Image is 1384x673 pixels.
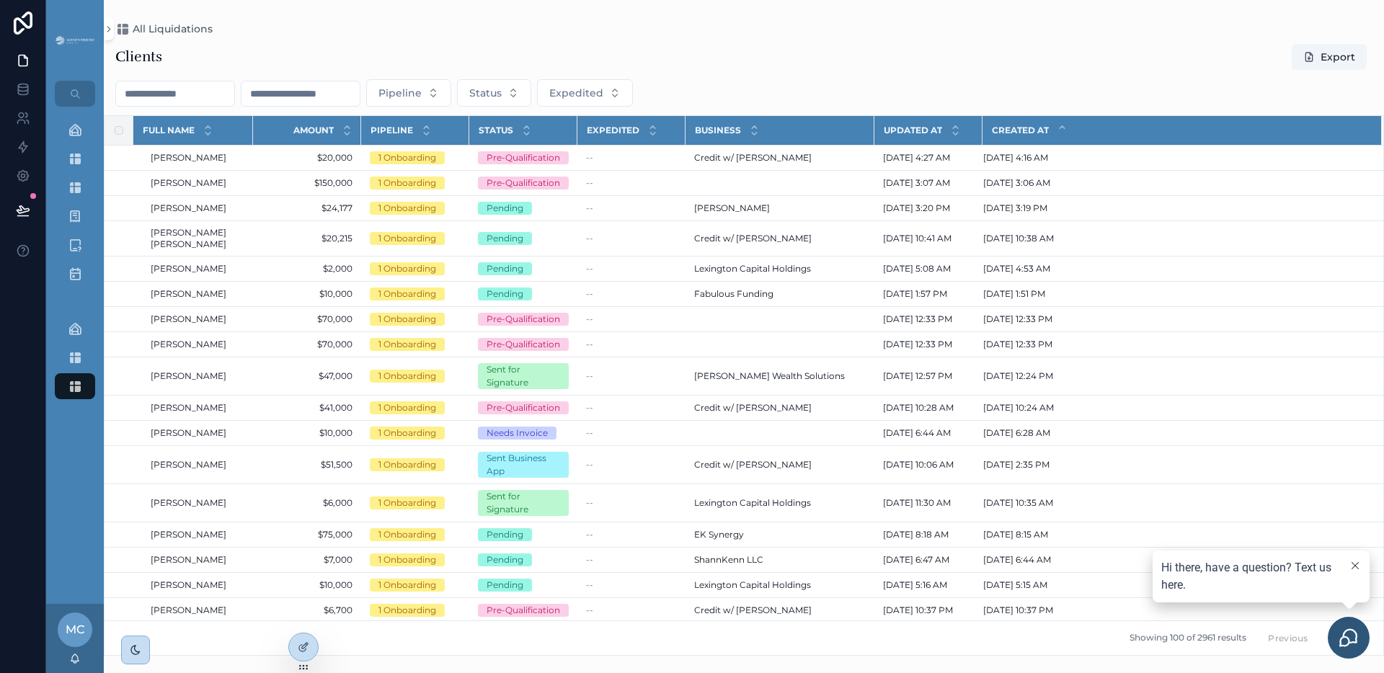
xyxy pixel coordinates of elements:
[378,496,436,509] div: 1 Onboarding
[262,605,352,616] span: $6,700
[151,227,244,250] a: [PERSON_NAME] [PERSON_NAME]
[883,313,952,325] span: [DATE] 12:33 PM
[883,497,974,509] a: [DATE] 11:30 AM
[883,177,974,189] a: [DATE] 3:07 AM
[586,605,677,616] a: --
[151,202,244,214] a: [PERSON_NAME]
[586,177,593,189] span: --
[487,401,560,414] div: Pre-Qualification
[586,288,593,300] span: --
[151,288,226,300] span: [PERSON_NAME]
[378,604,436,617] div: 1 Onboarding
[1130,633,1246,644] span: Showing 100 of 2961 results
[587,125,639,136] span: Expedited
[151,152,244,164] a: [PERSON_NAME]
[884,125,942,136] span: Updated at
[883,554,949,566] span: [DATE] 6:47 AM
[487,151,560,164] div: Pre-Qualification
[151,152,226,164] span: [PERSON_NAME]
[586,427,677,439] a: --
[983,402,1365,414] a: [DATE] 10:24 AM
[694,402,812,414] span: Credit w/ [PERSON_NAME]
[694,459,812,471] span: Credit w/ [PERSON_NAME]
[883,427,974,439] a: [DATE] 6:44 AM
[694,605,866,616] a: Credit w/ [PERSON_NAME]
[55,35,95,47] img: App logo
[586,202,593,214] span: --
[366,79,451,107] button: Select Button
[883,427,951,439] span: [DATE] 6:44 AM
[883,152,974,164] a: [DATE] 4:27 AM
[883,339,974,350] a: [DATE] 12:33 PM
[370,604,461,617] a: 1 Onboarding
[478,313,569,326] a: Pre-Qualification
[694,497,866,509] a: Lexington Capital Holdings
[378,528,436,541] div: 1 Onboarding
[883,402,954,414] span: [DATE] 10:28 AM
[983,370,1053,382] span: [DATE] 12:24 PM
[262,339,352,350] a: $70,000
[370,313,461,326] a: 1 Onboarding
[983,427,1050,439] span: [DATE] 6:28 AM
[586,263,593,275] span: --
[883,339,952,350] span: [DATE] 12:33 PM
[262,263,352,275] a: $2,000
[151,402,244,414] a: [PERSON_NAME]
[1292,44,1367,70] button: Export
[370,370,461,383] a: 1 Onboarding
[694,263,866,275] a: Lexington Capital Holdings
[983,579,1365,591] a: [DATE] 5:15 AM
[983,202,1365,214] a: [DATE] 3:19 PM
[370,427,461,440] a: 1 Onboarding
[694,152,812,164] span: Credit w/ [PERSON_NAME]
[151,263,226,275] span: [PERSON_NAME]
[262,152,352,164] a: $20,000
[883,497,951,509] span: [DATE] 11:30 AM
[262,288,352,300] a: $10,000
[151,459,244,471] a: [PERSON_NAME]
[883,554,974,566] a: [DATE] 6:47 AM
[151,529,244,540] a: [PERSON_NAME]
[378,202,436,215] div: 1 Onboarding
[469,86,502,100] span: Status
[883,370,952,382] span: [DATE] 12:57 PM
[370,458,461,471] a: 1 Onboarding
[883,313,974,325] a: [DATE] 12:33 PM
[487,490,560,516] div: Sent for Signature
[478,177,569,190] a: Pre-Qualification
[370,288,461,300] a: 1 Onboarding
[262,202,352,214] a: $24,177
[151,313,244,325] a: [PERSON_NAME]
[46,107,104,418] div: scrollable content
[549,86,603,100] span: Expedited
[883,579,947,591] span: [DATE] 5:16 AM
[262,529,352,540] a: $75,000
[151,370,226,382] span: [PERSON_NAME]
[370,553,461,566] a: 1 Onboarding
[586,427,593,439] span: --
[151,579,244,591] a: [PERSON_NAME]
[586,402,677,414] a: --
[586,605,593,616] span: --
[262,497,352,509] a: $6,000
[151,339,226,350] span: [PERSON_NAME]
[151,402,226,414] span: [PERSON_NAME]
[262,233,352,244] a: $20,215
[378,313,436,326] div: 1 Onboarding
[694,529,744,540] span: EK Synergy
[378,151,436,164] div: 1 Onboarding
[586,339,677,350] a: --
[262,370,352,382] a: $47,000
[262,459,352,471] span: $51,500
[983,288,1365,300] a: [DATE] 1:51 PM
[883,529,974,540] a: [DATE] 8:18 AM
[983,497,1365,509] a: [DATE] 10:35 AM
[586,579,677,591] a: --
[883,459,954,471] span: [DATE] 10:06 AM
[694,233,866,244] a: Credit w/ [PERSON_NAME]
[883,529,949,540] span: [DATE] 8:18 AM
